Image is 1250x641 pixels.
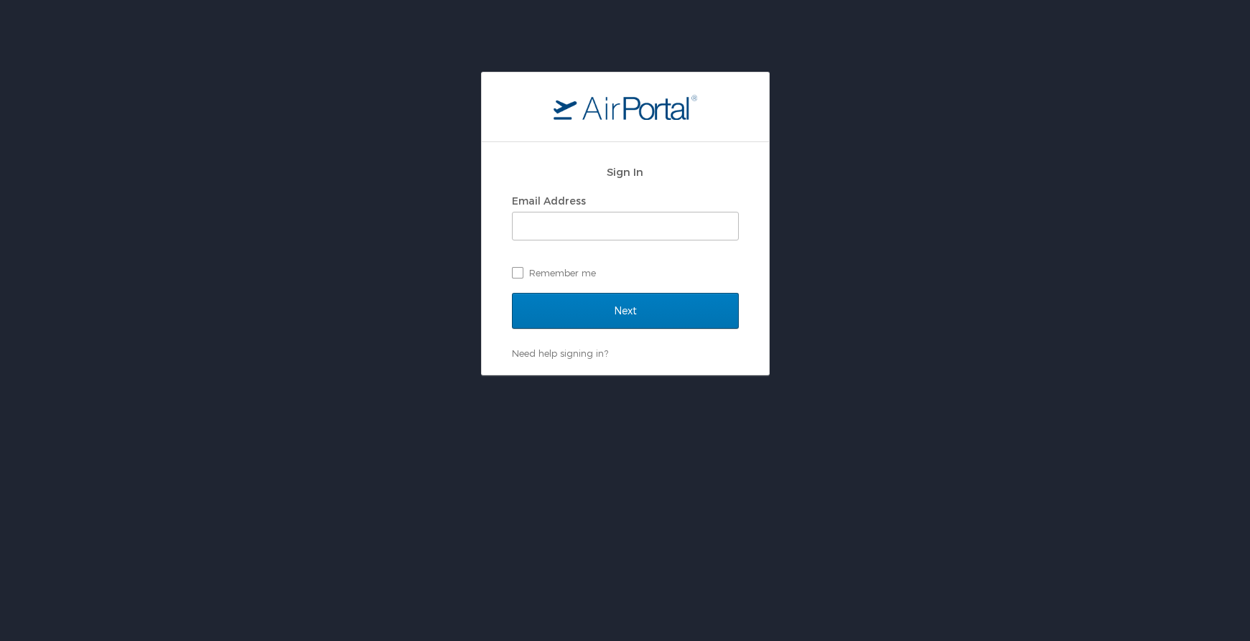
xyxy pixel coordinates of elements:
img: logo [554,94,697,120]
h2: Sign In [512,164,739,180]
input: Next [512,293,739,329]
a: Need help signing in? [512,347,608,359]
label: Email Address [512,195,586,207]
label: Remember me [512,262,739,284]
